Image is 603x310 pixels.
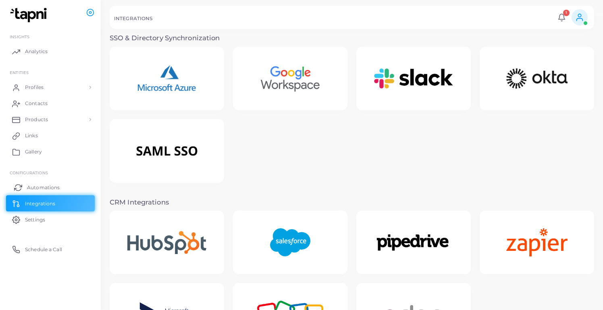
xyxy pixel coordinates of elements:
[555,13,568,22] a: 1
[114,16,152,21] h5: INTEGRATIONS
[25,200,55,207] span: Integrations
[6,112,95,128] a: Products
[25,48,48,55] span: Analytics
[25,246,62,253] span: Schedule a Call
[10,70,29,75] span: ENTITIES
[25,116,48,123] span: Products
[6,195,95,211] a: Integrations
[487,57,588,99] img: Okta
[110,198,594,207] h3: CRM Integrations
[10,34,29,39] span: INSIGHTS
[259,217,321,268] img: Salesforce
[25,132,38,139] span: Links
[6,241,95,257] a: Schedule a Call
[25,148,42,155] span: Gallery
[25,84,44,91] span: Profiles
[25,100,48,107] span: Contacts
[363,57,464,99] img: Slack
[10,170,48,175] span: Configurations
[6,211,95,227] a: Settings
[25,216,45,223] span: Settings
[6,128,95,144] a: Links
[495,217,578,268] img: Zapier
[6,79,95,95] a: Profiles
[27,184,60,191] span: Automations
[6,43,95,60] a: Analytics
[363,221,464,264] img: Pipedrive
[7,8,52,23] img: logo
[116,130,218,172] img: SAML
[6,179,95,195] a: Automations
[6,95,95,112] a: Contacts
[126,54,208,104] img: Microsoft Azure
[6,144,95,160] a: Gallery
[116,220,218,265] img: Hubspot
[110,34,594,42] h3: SSO & Directory Synchronization
[249,54,332,104] img: Google Workspace
[563,10,570,16] span: 1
